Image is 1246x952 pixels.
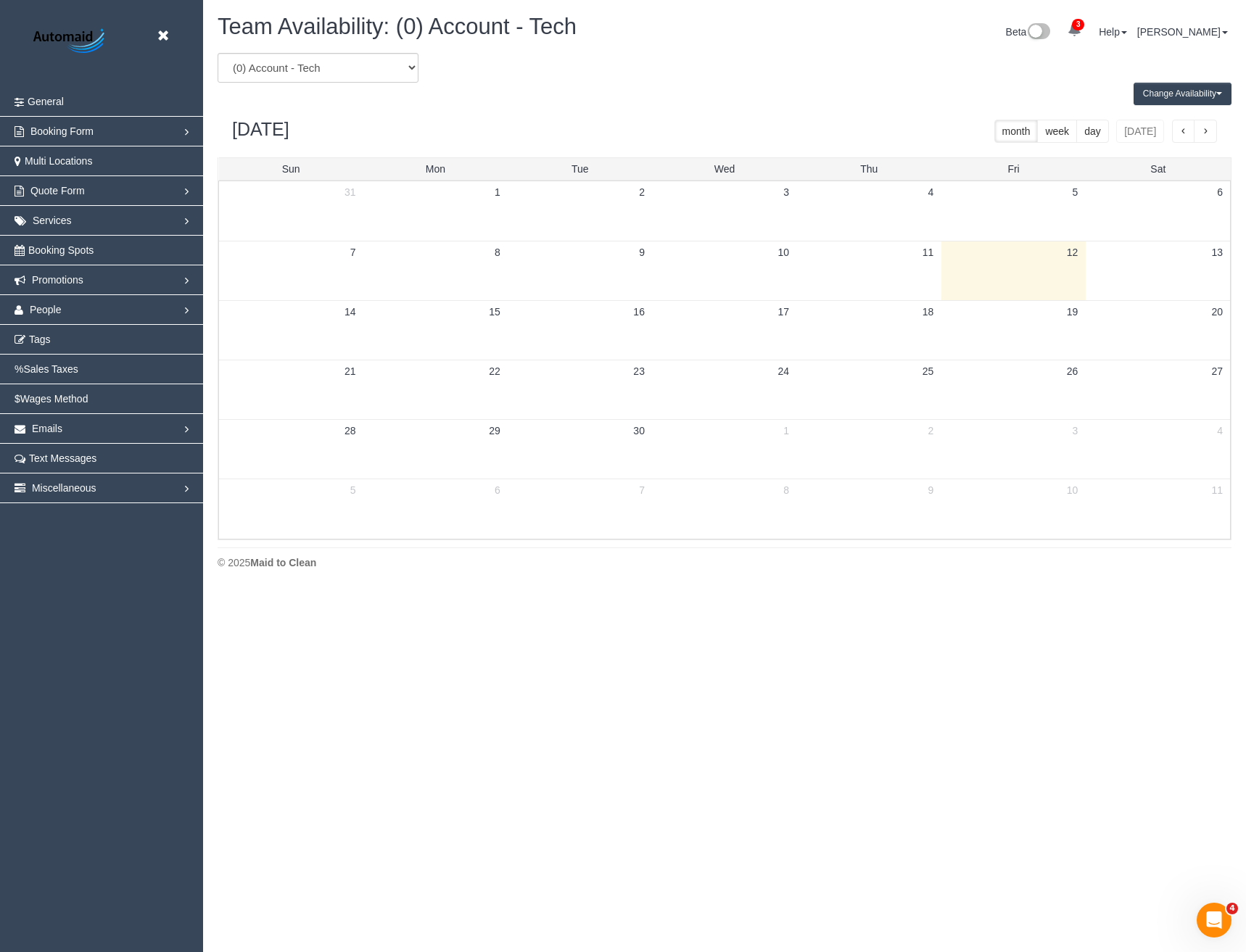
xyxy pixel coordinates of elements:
a: 27 [1204,360,1230,382]
a: 7 [343,241,363,263]
a: 7 [632,479,652,501]
a: 5 [1065,181,1086,203]
img: New interface [1026,23,1050,42]
a: 2 [920,420,941,442]
span: Booking Spots [28,244,94,256]
span: Miscellaneous [32,482,96,494]
a: 14 [337,301,363,323]
a: Beta [1006,26,1051,38]
a: 17 [770,301,796,323]
span: Sales Taxes [23,363,78,375]
a: 5 [343,479,363,501]
a: 21 [337,360,363,382]
a: 4 [920,181,941,203]
span: 4 [1226,903,1238,914]
a: 2 [632,181,652,203]
a: 6 [1210,181,1230,203]
a: 19 [1060,301,1086,323]
a: 9 [920,479,941,501]
button: month [994,120,1039,143]
a: 20 [1204,301,1230,323]
a: 16 [626,301,652,323]
a: 24 [770,360,796,382]
span: Wed [714,163,735,175]
span: Quote Form [30,185,85,196]
span: Sun [282,163,300,175]
a: 28 [337,420,363,442]
a: 3 [776,181,796,203]
a: 31 [337,181,363,203]
a: 9 [632,241,652,263]
span: Promotions [32,274,83,286]
a: 22 [482,360,508,382]
span: 3 [1072,19,1084,30]
a: 1 [776,420,796,442]
span: Team Availability: (0) Account - Tech [218,14,577,39]
a: 6 [487,479,508,501]
a: 29 [482,420,508,442]
a: 3 [1065,420,1086,442]
span: Booking Form [30,125,94,137]
a: 4 [1210,420,1230,442]
a: 30 [626,420,652,442]
a: 18 [915,301,941,323]
span: Mon [426,163,445,175]
span: Thu [860,163,878,175]
a: 11 [915,241,941,263]
a: 11 [1204,479,1230,501]
h2: [DATE] [232,120,289,140]
a: 12 [1060,241,1086,263]
img: Automaid Logo [25,25,116,58]
a: 8 [487,241,508,263]
span: Emails [32,423,62,434]
a: Help [1099,26,1127,38]
button: week [1037,120,1077,143]
a: 26 [1060,360,1086,382]
button: [DATE] [1116,120,1164,143]
span: Fri [1007,163,1019,175]
button: Change Availability [1134,83,1231,105]
span: Text Messages [29,452,96,464]
span: Wages Method [20,393,88,405]
a: 1 [487,181,508,203]
div: © 2025 [218,555,1231,570]
a: 8 [776,479,796,501]
a: 23 [626,360,652,382]
strong: Maid to Clean [250,557,316,568]
button: day [1076,120,1109,143]
a: [PERSON_NAME] [1137,26,1228,38]
span: Sat [1150,163,1165,175]
iframe: Intercom live chat [1197,903,1231,937]
a: 15 [482,301,508,323]
a: 10 [1060,479,1086,501]
a: 10 [770,241,796,263]
span: People [30,304,62,315]
a: 3 [1060,15,1089,46]
span: Tue [572,163,589,175]
span: Services [33,215,72,226]
a: 25 [915,360,941,382]
span: Tags [29,334,51,345]
a: 13 [1204,241,1230,263]
span: Multi Locations [25,155,92,167]
span: General [28,96,64,107]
